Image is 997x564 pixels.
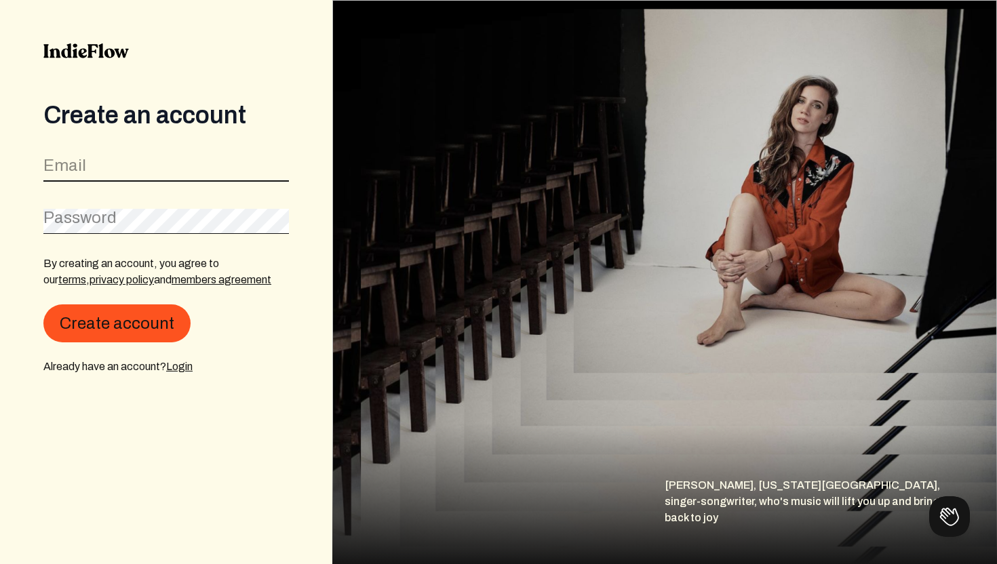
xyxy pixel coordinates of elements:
div: [PERSON_NAME], [US_STATE][GEOGRAPHIC_DATA], singer-songwriter, who's music will lift you up and b... [665,477,997,564]
div: Already have an account? [43,359,289,375]
p: By creating an account, you agree to our , and [43,256,289,288]
img: indieflow-logo-black.svg [43,43,129,58]
a: members agreement [172,274,271,285]
iframe: Toggle Customer Support [929,496,970,537]
button: Create account [43,304,191,342]
a: terms [58,274,86,285]
div: Create an account [43,102,289,129]
label: Password [43,207,117,228]
label: Email [43,155,86,176]
a: Login [166,361,193,372]
a: privacy policy [90,274,154,285]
